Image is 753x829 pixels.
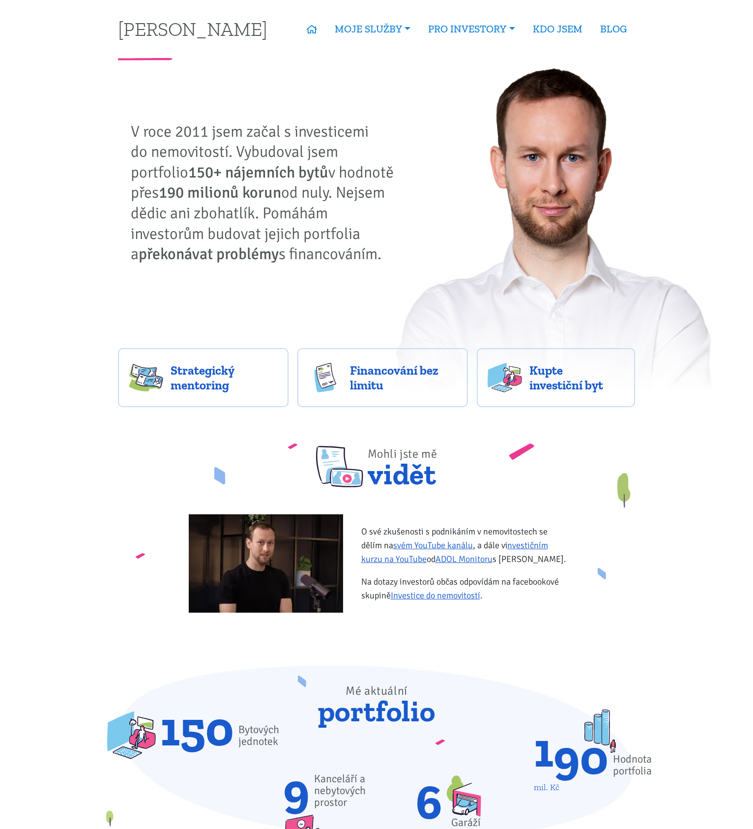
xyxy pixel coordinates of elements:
a: MOJE SLUŽBY [326,18,419,40]
a: svém YouTube kanálu [393,540,473,551]
span: Mohli jste mě [368,446,437,461]
a: [PERSON_NAME] [118,19,267,38]
p: O své zkušenosti s podnikáním v nemovitostech se dělím na , a dále v od s [PERSON_NAME]. [361,525,569,566]
a: Investice do nemovitostí [391,590,480,601]
span: vidět [368,434,437,487]
div: Garáží [447,817,481,829]
div: 1 [534,730,553,770]
div: mil. Kč [534,784,563,791]
strong: 150+ nájemních bytů [188,163,328,182]
span: portfolio [318,671,435,724]
span: Strategický mentoring [171,363,278,392]
span: Bytových jednotek [238,724,279,747]
img: flats [488,363,522,392]
span: 150 [160,709,234,748]
div: 90 [553,738,608,777]
strong: překonávat problémy [139,244,279,264]
a: KDO JSEM [524,18,591,40]
strong: 190 milionů korun [159,183,281,202]
a: BLOG [591,18,636,40]
span: Financování bez limitu [350,363,457,392]
a: Strategický mentoring [118,348,289,407]
a: Financování bez limitu [297,348,468,407]
div: Hodnota portfolia [613,753,652,777]
img: finance [308,363,343,392]
span: Kupte investiční byt [529,363,625,392]
a: PRO INVESTORY [419,18,523,40]
span: Mé aktuální [346,683,407,698]
img: strategy [129,363,163,392]
span: 9 [283,771,310,810]
p: Na dotazy investorů občas odpovídám na facebookové skupině . [361,575,569,602]
a: Kupte investiční byt [477,348,636,407]
span: Kanceláří a nebytových prostor [314,773,367,808]
p: V roce 2011 jsem začal s investicemi do nemovitostí. Vybudoval jsem portfolio v hodnotě přes od n... [131,121,401,265]
a: ADOL Monitoru [435,554,492,564]
span: 6 [416,782,442,822]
